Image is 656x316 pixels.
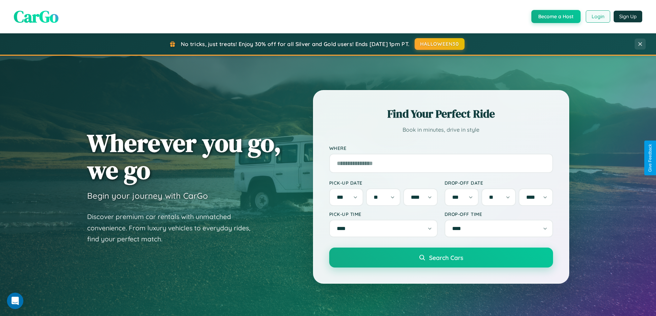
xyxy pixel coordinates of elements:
[445,180,553,186] label: Drop-off Date
[429,254,463,261] span: Search Cars
[531,10,581,23] button: Become a Host
[329,248,553,268] button: Search Cars
[445,211,553,217] label: Drop-off Time
[7,293,23,309] iframe: Intercom live chat
[181,41,409,47] span: No tricks, just treats! Enjoy 30% off for all Silver and Gold users! Ends [DATE] 1pm PT.
[614,11,642,22] button: Sign Up
[586,10,610,23] button: Login
[648,144,653,172] div: Give Feedback
[87,129,281,184] h1: Wherever you go, we go
[329,211,438,217] label: Pick-up Time
[415,38,465,50] button: HALLOWEEN30
[329,125,553,135] p: Book in minutes, drive in style
[329,106,553,121] h2: Find Your Perfect Ride
[329,180,438,186] label: Pick-up Date
[329,145,553,151] label: Where
[87,190,208,201] h3: Begin your journey with CarGo
[87,211,259,245] p: Discover premium car rentals with unmatched convenience. From luxury vehicles to everyday rides, ...
[14,5,59,28] span: CarGo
